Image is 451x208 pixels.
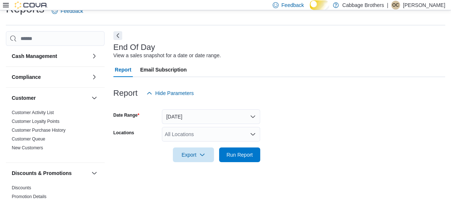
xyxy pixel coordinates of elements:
span: Customer Loyalty Points [12,118,59,124]
h3: Report [113,89,138,98]
input: Dark Mode [310,0,329,10]
p: Cabbage Brothers [342,1,384,10]
span: New Customers [12,145,43,151]
span: Customer Activity List [12,110,54,116]
h3: Compliance [12,73,41,81]
h3: Discounts & Promotions [12,169,72,177]
a: Discounts [12,185,31,190]
div: Oliver Coppolino [391,1,400,10]
button: Compliance [90,73,99,81]
button: Compliance [12,73,88,81]
span: Report [115,62,131,77]
button: Discounts & Promotions [12,169,88,177]
span: Email Subscription [140,62,187,77]
button: Cash Management [12,52,88,60]
h3: Customer [12,94,36,102]
a: Customer Loyalty Points [12,119,59,124]
span: Customer Purchase History [12,127,66,133]
label: Locations [113,130,134,136]
a: New Customers [12,145,43,150]
h3: End Of Day [113,43,155,52]
span: Promotion Details [12,194,47,200]
button: Customer [12,94,88,102]
a: Customer Purchase History [12,128,66,133]
button: Customer [90,94,99,102]
a: Promotion Details [12,194,47,199]
button: Run Report [219,147,260,162]
span: Export [177,147,210,162]
div: Customer [6,108,105,163]
span: Discounts [12,185,31,191]
a: Customer Activity List [12,110,54,115]
p: | [387,1,388,10]
a: Feedback [49,4,86,18]
a: Customer Queue [12,136,45,142]
div: View a sales snapshot for a date or date range. [113,52,221,59]
button: [DATE] [162,109,260,124]
span: OC [392,1,399,10]
span: Run Report [226,151,253,158]
button: Hide Parameters [143,86,197,101]
button: Cash Management [90,52,99,61]
button: Export [173,147,214,162]
span: Feedback [281,1,304,9]
button: Open list of options [250,131,256,137]
button: Discounts & Promotions [90,169,99,178]
span: Hide Parameters [155,90,194,97]
span: Feedback [61,7,83,15]
img: Cova [15,1,48,9]
p: [PERSON_NAME] [403,1,445,10]
h3: Cash Management [12,52,57,60]
label: Date Range [113,112,139,118]
button: Next [113,31,122,40]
